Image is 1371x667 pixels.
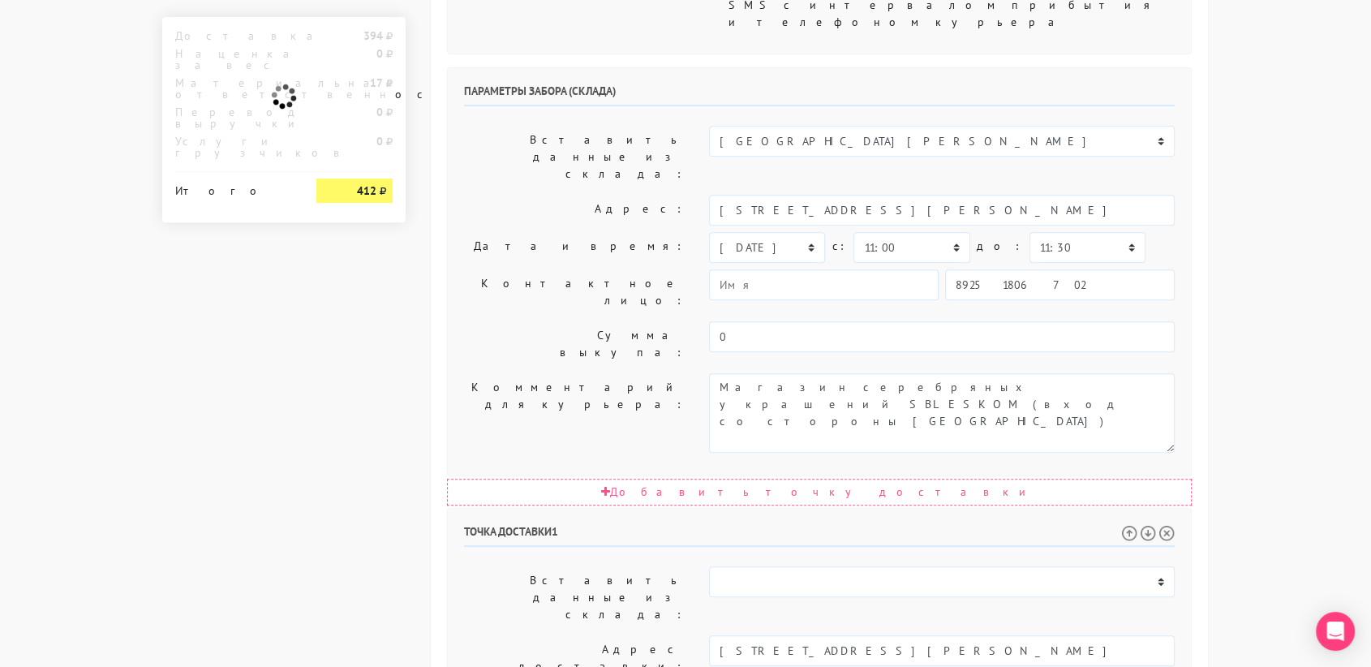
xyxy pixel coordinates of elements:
[175,179,292,196] div: Итого
[163,48,304,71] div: Наценка за вес
[452,195,697,226] label: Адрес:
[163,106,304,129] div: Перевод выручки
[452,566,697,629] label: Вставить данные из склада:
[832,232,847,260] label: c:
[464,525,1175,547] h6: Точка доставки
[452,373,697,453] label: Комментарий для курьера:
[163,30,304,41] div: Доставка
[452,232,697,263] label: Дата и время:
[552,524,558,539] span: 1
[1316,612,1355,651] div: Open Intercom Messenger
[163,77,304,100] div: Материальная ответственность
[452,269,697,315] label: Контактное лицо:
[357,183,376,198] strong: 412
[709,269,939,300] input: Имя
[977,232,1023,260] label: до:
[447,479,1192,506] div: Добавить точку доставки
[269,82,299,111] img: ajax-loader.gif
[945,269,1175,300] input: Телефон
[452,126,697,188] label: Вставить данные из склада:
[464,84,1175,106] h6: Параметры забора (склада)
[363,28,383,43] strong: 394
[163,136,304,158] div: Услуги грузчиков
[452,321,697,367] label: Сумма выкупа:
